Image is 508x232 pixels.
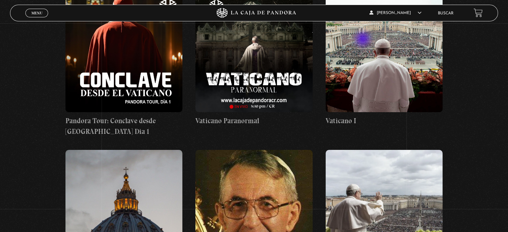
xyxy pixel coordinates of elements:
a: View your shopping cart [474,8,483,17]
span: Cerrar [29,17,45,21]
span: [PERSON_NAME] [369,11,421,15]
h4: Pandora Tour: Conclave desde [GEOGRAPHIC_DATA] Dia 1 [65,115,182,137]
h4: Vaticano Paranormal [195,115,312,126]
h4: Vaticano I [326,115,443,126]
span: Menu [31,11,42,15]
a: Buscar [438,11,454,15]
